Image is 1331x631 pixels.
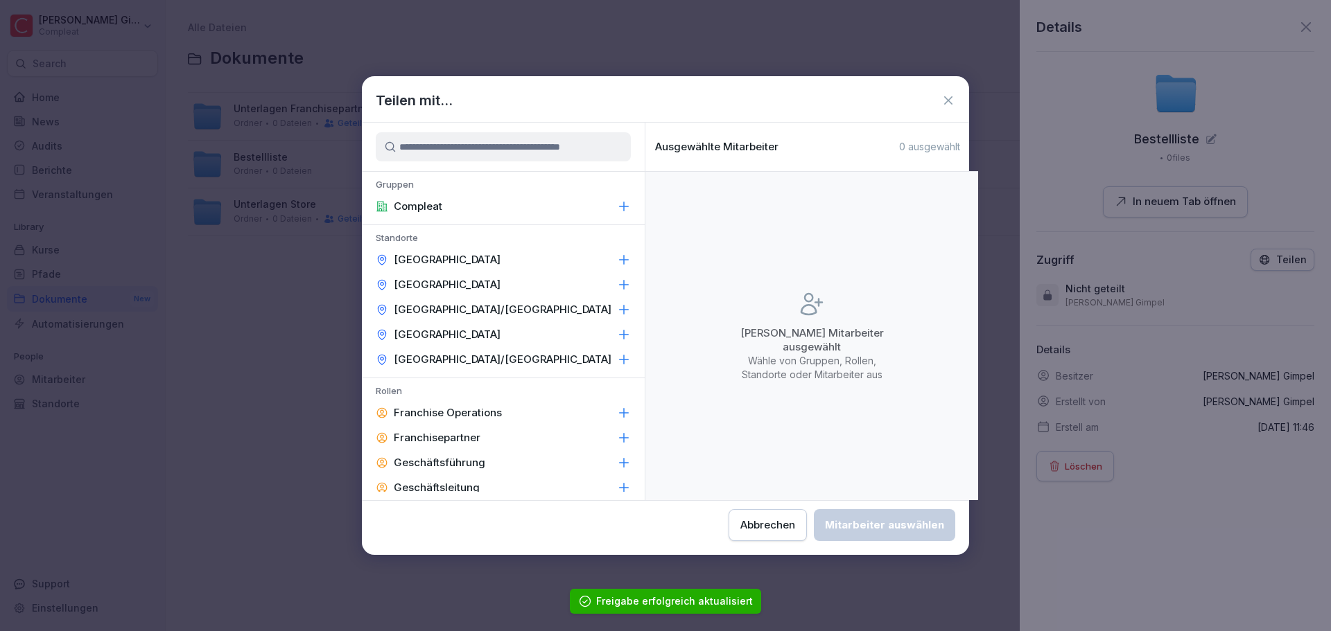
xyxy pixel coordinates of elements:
[394,199,442,213] p: Compleat
[740,517,795,533] div: Abbrechen
[394,481,480,495] p: Geschäftsleitung
[394,328,501,341] p: [GEOGRAPHIC_DATA]
[899,141,960,153] p: 0 ausgewählt
[825,517,944,533] div: Mitarbeiter auswählen
[362,179,645,194] p: Gruppen
[394,353,611,366] p: [GEOGRAPHIC_DATA]/[GEOGRAPHIC_DATA]
[394,406,502,420] p: Franchise Operations
[729,509,807,541] button: Abbrechen
[376,90,453,111] h1: Teilen mit...
[394,253,501,267] p: [GEOGRAPHIC_DATA]
[729,354,895,382] p: Wähle von Gruppen, Rollen, Standorte oder Mitarbeiter aus
[362,385,645,400] p: Rollen
[362,232,645,247] p: Standorte
[394,303,611,317] p: [GEOGRAPHIC_DATA]/[GEOGRAPHIC_DATA]
[729,326,895,354] p: [PERSON_NAME] Mitarbeiter ausgewählt
[814,509,955,541] button: Mitarbeiter auswählen
[655,141,778,153] p: Ausgewählte Mitarbeiter
[394,456,485,470] p: Geschäftsführung
[394,431,480,445] p: Franchisepartner
[394,278,501,292] p: [GEOGRAPHIC_DATA]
